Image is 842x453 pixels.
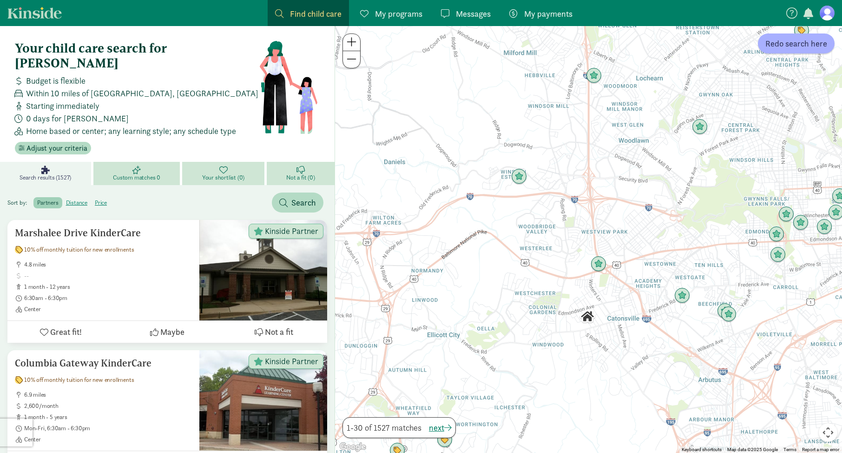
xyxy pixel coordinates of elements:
[7,199,32,207] span: Sort by:
[816,219,832,235] div: Click to see details
[26,74,86,87] span: Budget is flexible
[769,226,784,242] div: Click to see details
[24,391,192,399] span: 6.9 miles
[33,197,62,208] label: partners
[337,441,368,453] a: Open this area in Google Maps (opens a new window)
[794,23,809,39] div: Click to see details
[674,288,690,304] div: Click to see details
[24,413,192,421] span: 1 month - 5 years
[113,174,160,181] span: Custom matches 0
[717,303,733,319] div: Click to see details
[819,423,837,442] button: Map camera controls
[7,7,62,19] a: Kinside
[91,197,111,208] label: price
[221,321,327,343] button: Not a fit
[375,7,422,20] span: My programs
[24,294,192,302] span: 6:30am - 6:30pm
[429,421,452,434] button: next
[290,7,342,20] span: Find child care
[24,425,192,432] span: Mon-Fri, 6:30am - 6:30pm
[337,441,368,453] img: Google
[24,402,192,410] span: 2,600/month
[24,246,134,253] span: 10% off monthly tuition for new enrollments
[682,446,722,453] button: Keyboard shortcuts
[15,358,192,369] h5: Columbia Gateway KinderCare
[26,112,129,125] span: 0 days for [PERSON_NAME]
[267,162,335,185] a: Not a fit (0)
[456,7,491,20] span: Messages
[50,326,82,338] span: Great fit!
[770,247,786,263] div: Click to see details
[24,436,192,443] span: Center
[511,169,527,185] div: Click to see details
[265,357,318,366] span: Kinside Partner
[26,100,99,112] span: Starting immediately
[182,162,266,185] a: Your shortlist (0)
[591,256,606,272] div: Click to see details
[62,197,91,208] label: distance
[778,207,794,222] div: Click to see details
[15,227,192,239] h5: Marshalee Drive KinderCare
[802,447,839,452] a: Report a map error
[26,125,236,137] span: Home based or center; any learning style; any schedule type
[24,376,134,384] span: 10% off monthly tuition for new enrollments
[24,306,192,313] span: Center
[160,326,184,338] span: Maybe
[15,142,91,155] button: Adjust your criteria
[24,283,192,291] span: 1 month - 12 years
[579,309,595,325] div: Click to see details
[721,306,737,322] div: Click to see details
[347,421,421,434] span: 1-30 of 1527 matches
[24,261,192,268] span: 4.8 miles
[793,215,809,231] div: Click to see details
[765,37,827,50] span: Redo search here
[20,174,71,181] span: Search results (1527)
[26,143,87,154] span: Adjust your criteria
[286,174,315,181] span: Not a fit (0)
[93,162,183,185] a: Custom matches 0
[783,447,796,452] a: Terms (opens in new tab)
[265,227,318,235] span: Kinside Partner
[758,33,835,53] button: Redo search here
[586,68,602,84] div: Click to see details
[291,196,316,209] span: Search
[727,447,778,452] span: Map data ©2025 Google
[524,7,572,20] span: My payments
[114,321,220,343] button: Maybe
[272,193,323,213] button: Search
[7,321,114,343] button: Great fit!
[265,326,293,338] span: Not a fit
[15,41,259,71] h4: Your child care search for [PERSON_NAME]
[202,174,244,181] span: Your shortlist (0)
[692,119,708,135] div: Click to see details
[26,87,258,100] span: Within 10 miles of [GEOGRAPHIC_DATA], [GEOGRAPHIC_DATA]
